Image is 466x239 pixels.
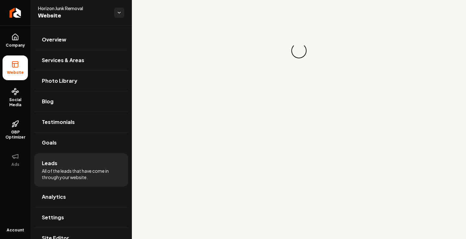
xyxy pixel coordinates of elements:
[34,207,128,228] a: Settings
[3,130,28,140] span: GBP Optimizer
[42,168,120,180] span: All of the leads that have come in through your website.
[291,43,307,58] div: Loading
[34,71,128,91] a: Photo Library
[42,56,84,64] span: Services & Areas
[3,28,28,53] a: Company
[34,132,128,153] a: Goals
[42,36,66,43] span: Overview
[34,29,128,50] a: Overview
[34,187,128,207] a: Analytics
[38,5,109,11] span: Horizon Junk Removal
[3,115,28,145] a: GBP Optimizer
[34,91,128,112] a: Blog
[34,112,128,132] a: Testimonials
[10,8,21,18] img: Rebolt Logo
[3,97,28,107] span: Social Media
[42,98,54,105] span: Blog
[34,50,128,70] a: Services & Areas
[42,214,64,221] span: Settings
[3,147,28,172] button: Ads
[42,193,66,201] span: Analytics
[42,139,57,146] span: Goals
[42,118,75,126] span: Testimonials
[42,77,77,85] span: Photo Library
[9,162,22,167] span: Ads
[7,228,24,233] span: Account
[3,83,28,113] a: Social Media
[42,159,57,167] span: Leads
[38,11,109,20] span: Website
[4,70,26,75] span: Website
[3,43,28,48] span: Company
